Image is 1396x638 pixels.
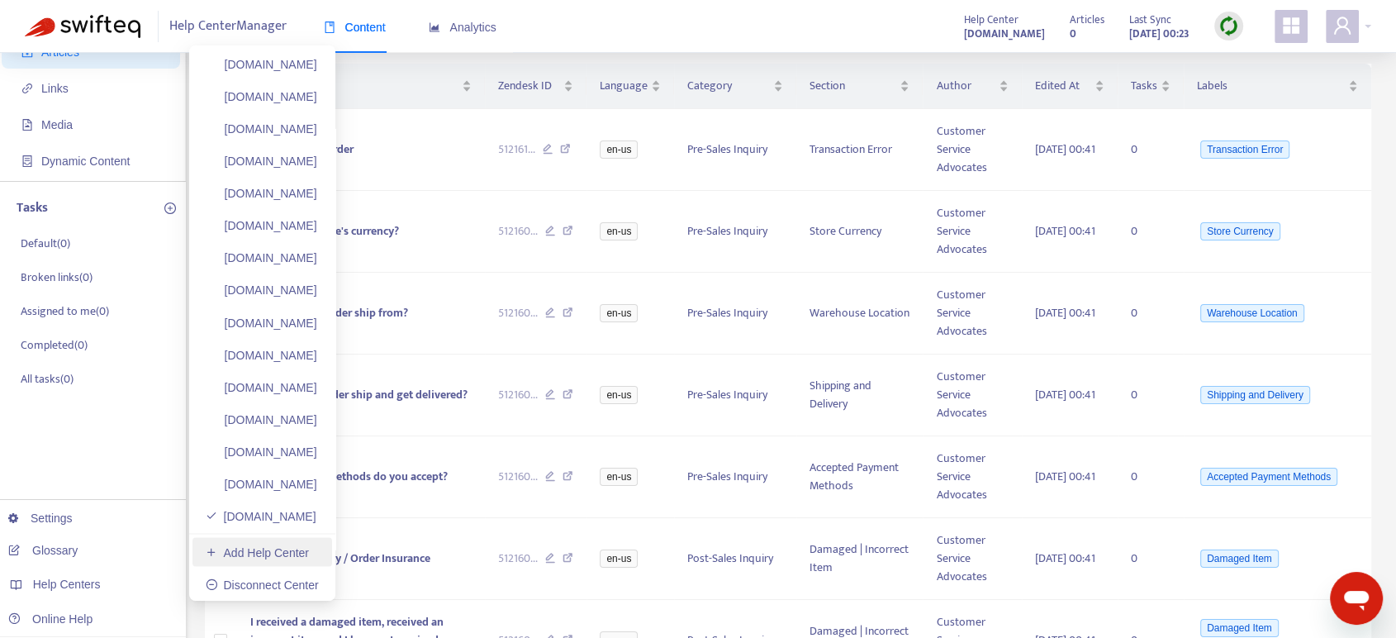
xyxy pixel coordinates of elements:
[1035,221,1095,240] span: [DATE] 00:41
[1035,467,1095,486] span: [DATE] 00:41
[600,222,638,240] span: en-us
[324,21,386,34] span: Content
[923,64,1022,109] th: Author
[21,83,33,94] span: link
[206,412,317,426] a: [DOMAIN_NAME]
[1281,16,1301,36] span: appstore
[498,468,538,486] span: 512160 ...
[498,304,538,322] span: 512160 ...
[206,187,317,200] a: [DOMAIN_NAME]
[1070,25,1076,43] strong: 0
[674,273,796,355] td: Pre-Sales Inquiry
[796,191,923,273] td: Store Currency
[1131,77,1157,95] span: Tasks
[1200,222,1280,240] span: Store Currency
[498,77,561,95] span: Zendesk ID
[600,386,638,404] span: en-us
[600,77,648,95] span: Language
[250,385,468,404] span: When will my order ship and get delivered?
[1200,550,1279,568] span: Damaged Item
[796,436,923,518] td: Accepted Payment Methods
[25,15,140,38] img: Swifteq
[498,222,538,240] span: 512160 ...
[206,219,317,232] a: [DOMAIN_NAME]
[586,64,674,109] th: Language
[206,578,319,591] a: Disconnect Center
[206,122,317,136] a: [DOMAIN_NAME]
[1200,140,1289,159] span: Transaction Error
[1070,11,1104,29] span: Articles
[1129,11,1171,29] span: Last Sync
[169,11,287,42] span: Help Center Manager
[33,578,101,591] span: Help Centers
[1200,386,1310,404] span: Shipping and Delivery
[1129,25,1189,43] strong: [DATE] 00:23
[1118,191,1184,273] td: 0
[964,24,1045,43] a: [DOMAIN_NAME]
[1218,16,1239,36] img: sync.dc5367851b00ba804db3.png
[600,468,638,486] span: en-us
[796,355,923,436] td: Shipping and Delivery
[1118,518,1184,600] td: 0
[923,355,1022,436] td: Customer Service Advocates
[1035,385,1095,404] span: [DATE] 00:41
[206,90,317,103] a: [DOMAIN_NAME]
[429,21,496,34] span: Analytics
[1118,64,1184,109] th: Tasks
[674,518,796,600] td: Post-Sales Inquiry
[796,109,923,191] td: Transaction Error
[964,11,1019,29] span: Help Center
[600,550,638,568] span: en-us
[429,21,440,33] span: area-chart
[498,140,535,159] span: 512161 ...
[41,82,69,95] span: Links
[674,355,796,436] td: Pre-Sales Inquiry
[324,21,335,33] span: book
[21,119,33,131] span: file-image
[206,316,317,329] a: [DOMAIN_NAME]
[498,386,538,404] span: 512160 ...
[1022,64,1118,109] th: Edited At
[206,283,317,297] a: [DOMAIN_NAME]
[206,58,317,71] a: [DOMAIN_NAME]
[21,336,88,354] p: Completed ( 0 )
[206,445,317,458] a: [DOMAIN_NAME]
[1118,109,1184,191] td: 0
[600,304,638,322] span: en-us
[206,251,317,264] a: [DOMAIN_NAME]
[964,25,1045,43] strong: [DOMAIN_NAME]
[796,518,923,600] td: Damaged | Incorrect Item
[1118,273,1184,355] td: 0
[687,77,770,95] span: Category
[1118,355,1184,436] td: 0
[206,545,309,559] a: Add Help Center
[206,509,316,522] a: [DOMAIN_NAME]
[923,436,1022,518] td: Customer Service Advocates
[600,140,638,159] span: en-us
[1330,572,1383,625] iframe: Button to launch messaging window
[250,77,458,95] span: Title
[674,64,796,109] th: Category
[1184,64,1371,109] th: Labels
[1200,304,1304,322] span: Warehouse Location
[250,467,448,486] span: What payment methods do you accept?
[164,202,176,214] span: plus-circle
[674,109,796,191] td: Pre-Sales Inquiry
[1200,619,1279,637] span: Damaged Item
[41,118,73,131] span: Media
[206,477,317,490] a: [DOMAIN_NAME]
[21,302,109,320] p: Assigned to me ( 0 )
[674,191,796,273] td: Pre-Sales Inquiry
[1197,77,1345,95] span: Labels
[1332,16,1352,36] span: user
[21,269,93,286] p: Broken links ( 0 )
[21,155,33,167] span: container
[796,64,923,109] th: Section
[1118,436,1184,518] td: 0
[41,155,130,168] span: Dynamic Content
[21,370,74,388] p: All tasks ( 0 )
[923,273,1022,355] td: Customer Service Advocates
[1035,77,1091,95] span: Edited At
[498,550,538,568] span: 512160 ...
[1035,140,1095,159] span: [DATE] 00:41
